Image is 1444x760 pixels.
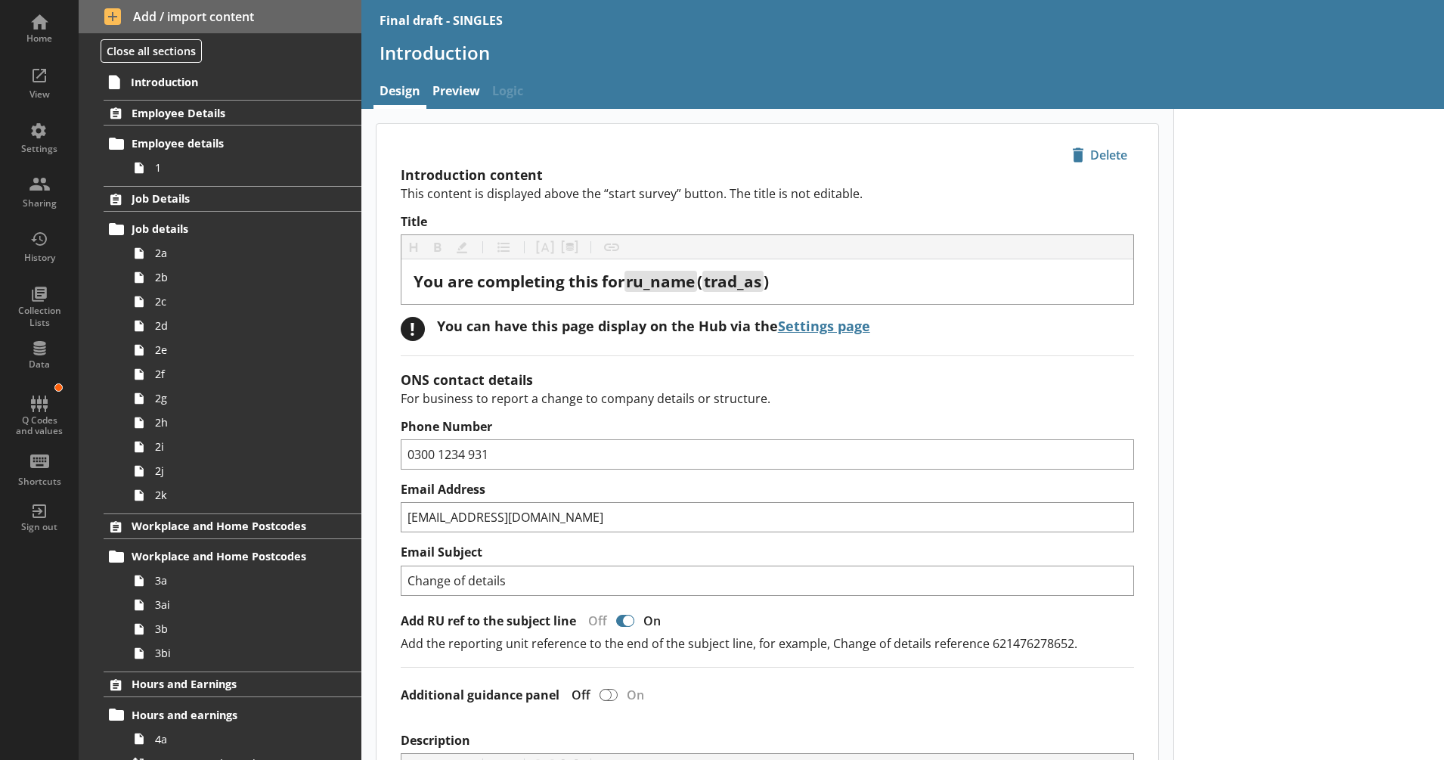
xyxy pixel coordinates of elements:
span: ru_name [626,271,695,292]
a: 2h [127,411,361,435]
div: Sharing [13,197,66,209]
span: 3b [155,622,322,636]
a: Workplace and Home Postcodes [104,544,361,569]
label: Email Address [401,482,1134,498]
a: 2f [127,362,361,386]
span: 2j [155,464,322,478]
p: For business to report a change to company details or structure. [401,390,1134,407]
a: 2e [127,338,361,362]
a: 3b [127,617,361,641]
a: Design [373,76,426,109]
span: 4a [155,732,322,746]
label: Additional guidance panel [401,687,559,703]
a: 2i [127,435,361,459]
span: 2d [155,318,322,333]
label: Add RU ref to the subject line [401,613,576,629]
span: You are completing this for [414,271,624,292]
span: 2g [155,391,322,405]
label: Description [401,733,1134,749]
span: 2c [155,294,322,309]
a: Introduction [103,70,361,94]
h2: ONS contact details [401,371,1134,389]
h1: Introduction [380,41,1427,64]
li: Employee details1 [110,132,361,180]
div: Home [13,33,66,45]
a: 3ai [127,593,361,617]
span: Hours and earnings [132,708,316,722]
span: 2a [155,246,322,260]
li: Employee DetailsEmployee details1 [79,100,361,179]
a: Preview [426,76,486,109]
div: Data [13,358,66,371]
a: 2d [127,314,361,338]
span: Job Details [132,191,316,206]
span: trad_as [704,271,761,292]
a: Employee Details [104,100,361,126]
a: Settings page [778,317,870,335]
div: Off [576,613,613,629]
span: 3bi [155,646,322,660]
a: 1 [127,156,361,180]
a: 3bi [127,641,361,665]
p: Add the reporting unit reference to the end of the subject line, for example, Change of details r... [401,635,1134,652]
span: Delete [1066,143,1133,167]
span: Employee details [132,136,316,150]
a: 2g [127,386,361,411]
a: Employee details [104,132,361,156]
div: Sign out [13,521,66,533]
a: 3a [127,569,361,593]
span: Employee Details [132,106,316,120]
a: Hours and earnings [104,703,361,727]
div: View [13,88,66,101]
a: 4a [127,727,361,751]
div: You can have this page display on the Hub via the [437,317,870,335]
span: 2h [155,415,322,430]
div: Collection Lists [13,305,66,328]
div: Q Codes and values [13,415,66,437]
a: Job Details [104,186,361,212]
span: 2f [155,367,322,381]
span: Add / import content [104,8,336,25]
span: 3ai [155,597,322,612]
a: 2j [127,459,361,483]
a: 2c [127,290,361,314]
a: Job details [104,217,361,241]
span: 2k [155,488,322,502]
a: Hours and Earnings [104,672,361,697]
li: Job DetailsJob details2a2b2c2d2e2f2g2h2i2j2k [79,186,361,507]
label: Email Subject [401,544,1134,560]
div: Title [414,271,1121,292]
label: Phone Number [401,419,1134,435]
a: 2k [127,483,361,507]
span: 2i [155,439,322,454]
li: Job details2a2b2c2d2e2f2g2h2i2j2k [110,217,361,507]
span: 2e [155,343,322,357]
span: Job details [132,222,316,236]
li: Workplace and Home PostcodesWorkplace and Home Postcodes3a3ai3b3bi [79,513,361,665]
span: Introduction [131,75,316,89]
p: This content is displayed above the “start survey” button. The title is not editable. [401,185,1134,202]
span: Logic [486,76,529,109]
span: Workplace and Home Postcodes [132,549,316,563]
button: Close all sections [101,39,202,63]
span: 1 [155,160,322,175]
a: 2b [127,265,361,290]
span: ) [764,271,769,292]
div: Settings [13,143,66,155]
div: On [621,687,656,703]
button: Delete [1065,142,1134,168]
span: Hours and Earnings [132,677,316,691]
span: ( [697,271,702,292]
div: Final draft - SINGLES [380,12,503,29]
div: ! [401,317,425,341]
span: 3a [155,573,322,588]
div: Off [559,687,597,703]
div: History [13,252,66,264]
div: Shortcuts [13,476,66,488]
li: Workplace and Home Postcodes3a3ai3b3bi [110,544,361,665]
label: Title [401,214,1134,230]
h2: Introduction content [401,166,1134,184]
a: 2a [127,241,361,265]
a: Workplace and Home Postcodes [104,513,361,539]
span: 2b [155,270,322,284]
